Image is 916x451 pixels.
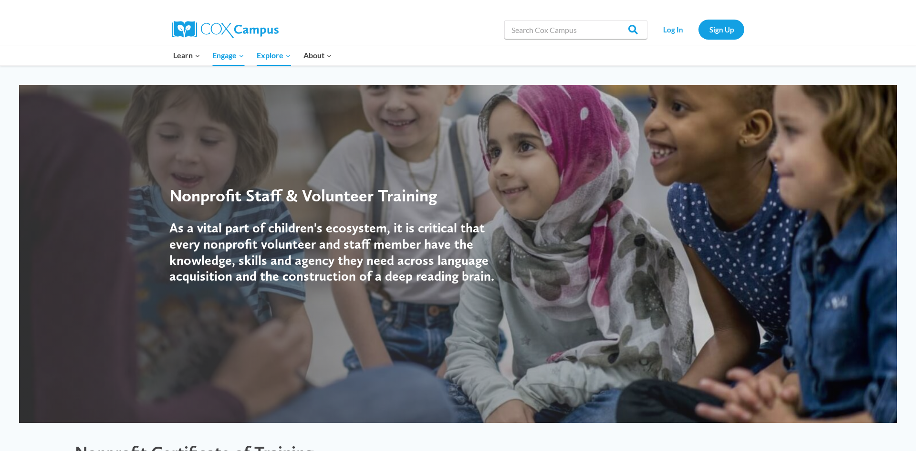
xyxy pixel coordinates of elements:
[169,220,508,284] h4: As a vital part of children's ecosystem, it is critical that every nonprofit volunteer and staff ...
[167,45,338,65] nav: Primary Navigation
[652,20,694,39] a: Log In
[169,185,508,206] div: Nonprofit Staff & Volunteer Training
[652,20,744,39] nav: Secondary Navigation
[172,21,279,38] img: Cox Campus
[173,49,200,62] span: Learn
[698,20,744,39] a: Sign Up
[212,49,244,62] span: Engage
[303,49,332,62] span: About
[504,20,647,39] input: Search Cox Campus
[257,49,291,62] span: Explore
